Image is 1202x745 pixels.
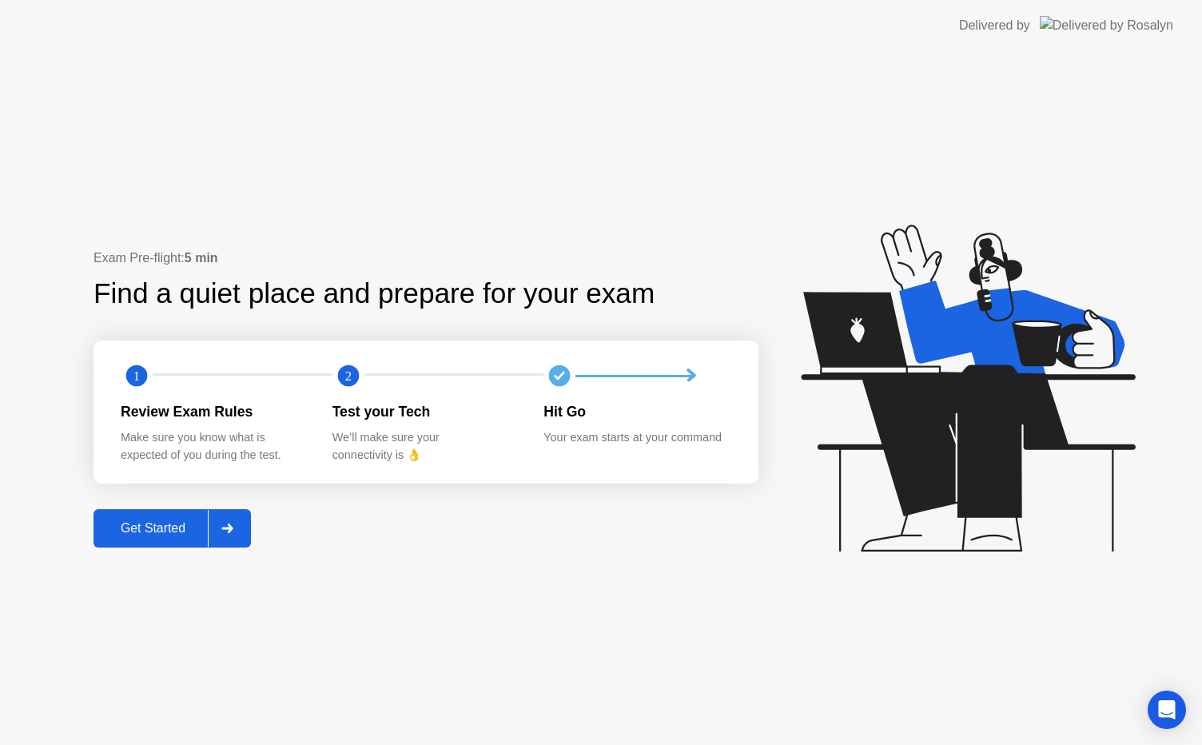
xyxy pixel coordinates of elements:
[1040,16,1173,34] img: Delivered by Rosalyn
[332,429,519,464] div: We’ll make sure your connectivity is 👌
[959,16,1030,35] div: Delivered by
[543,429,730,447] div: Your exam starts at your command
[94,509,251,548] button: Get Started
[332,401,519,422] div: Test your Tech
[185,251,218,265] b: 5 min
[345,369,352,384] text: 2
[121,401,307,422] div: Review Exam Rules
[94,249,758,268] div: Exam Pre-flight:
[1148,691,1186,729] div: Open Intercom Messenger
[94,273,657,315] div: Find a quiet place and prepare for your exam
[133,369,140,384] text: 1
[543,401,730,422] div: Hit Go
[121,429,307,464] div: Make sure you know what is expected of you during the test.
[98,521,208,536] div: Get Started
